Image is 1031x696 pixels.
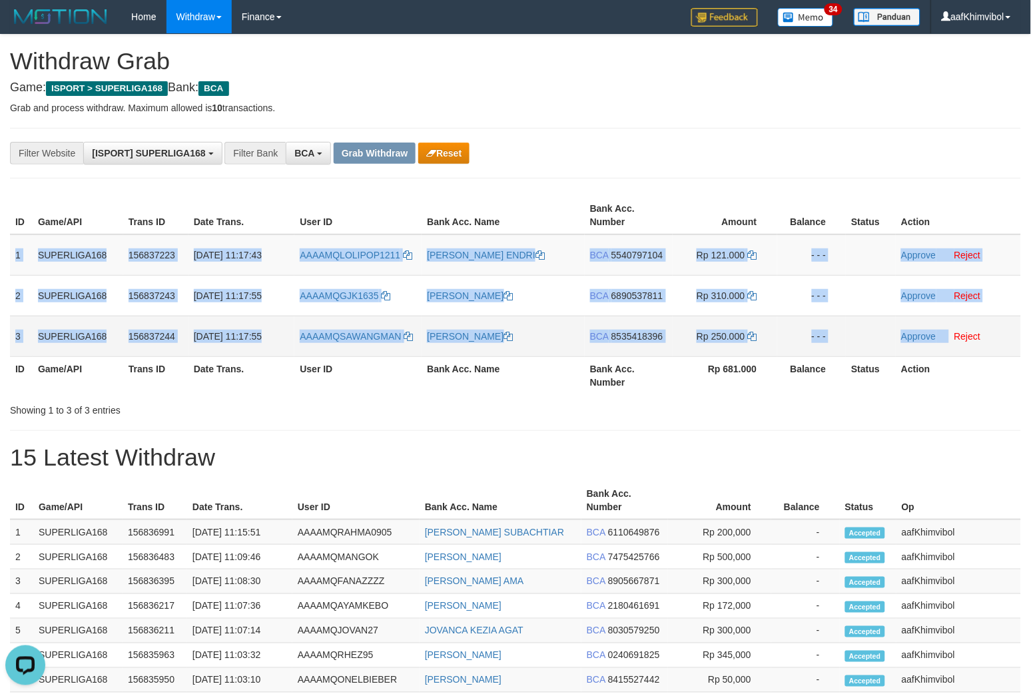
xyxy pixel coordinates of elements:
td: [DATE] 11:03:32 [187,643,292,668]
span: Copy 7475425766 to clipboard [608,551,660,562]
td: Rp 345,000 [668,643,771,668]
a: Copy 121000 to clipboard [748,250,757,260]
td: 156836991 [123,520,187,545]
button: Grab Withdraw [334,143,416,164]
span: [DATE] 11:17:55 [194,290,262,301]
th: Balance [771,482,840,520]
span: BCA [587,601,605,611]
td: AAAAMQFANAZZZZ [292,569,420,594]
td: SUPERLIGA168 [33,520,123,545]
a: Approve [901,250,936,260]
td: aafKhimvibol [896,668,1021,693]
span: Copy 6890537811 to clipboard [611,290,663,301]
td: 1 [10,520,33,545]
td: [DATE] 11:03:10 [187,668,292,693]
td: - - - [777,234,847,276]
td: [DATE] 11:08:30 [187,569,292,594]
th: Amount [673,196,777,234]
td: 5 [10,619,33,643]
th: Status [840,482,896,520]
span: Accepted [845,527,885,539]
span: BCA [587,675,605,685]
td: - [771,619,840,643]
th: Date Trans. [188,196,295,234]
td: AAAAMQAYAMKEBO [292,594,420,619]
th: User ID [292,482,420,520]
span: [DATE] 11:17:55 [194,331,262,342]
span: [DATE] 11:17:43 [194,250,262,260]
span: Copy 8905667871 to clipboard [608,576,660,587]
td: SUPERLIGA168 [33,668,123,693]
span: AAAAMQLOLIPOP1211 [300,250,400,260]
strong: 10 [212,103,222,113]
span: Copy 6110649876 to clipboard [608,527,660,537]
span: [ISPORT] SUPERLIGA168 [92,148,205,159]
td: SUPERLIGA168 [33,545,123,569]
span: ISPORT > SUPERLIGA168 [46,81,168,96]
button: BCA [286,142,331,165]
td: 2 [10,545,33,569]
span: Rp 310.000 [697,290,745,301]
th: Game/API [33,196,123,234]
td: AAAAMQJOVAN27 [292,619,420,643]
span: 34 [825,3,843,15]
a: Reject [954,250,981,260]
th: Game/API [33,482,123,520]
td: - [771,594,840,619]
td: [DATE] 11:09:46 [187,545,292,569]
p: Grab and process withdraw. Maximum allowed is transactions. [10,101,1021,115]
th: Game/API [33,356,123,394]
span: 156837244 [129,331,175,342]
span: BCA [587,576,605,587]
th: Bank Acc. Name [422,356,585,394]
h4: Game: Bank: [10,81,1021,95]
td: 156836211 [123,619,187,643]
td: AAAAMQRHEZ95 [292,643,420,668]
span: BCA [198,81,228,96]
span: BCA [590,331,609,342]
td: AAAAMQRAHMA0905 [292,520,420,545]
button: Open LiveChat chat widget [5,5,45,45]
th: User ID [294,356,422,394]
a: Reject [954,290,981,301]
th: Status [846,356,896,394]
th: Bank Acc. Number [585,356,673,394]
span: 156837243 [129,290,175,301]
a: [PERSON_NAME] [427,290,513,301]
td: SUPERLIGA168 [33,234,123,276]
td: SUPERLIGA168 [33,594,123,619]
span: Copy 8030579250 to clipboard [608,625,660,636]
img: Feedback.jpg [691,8,758,27]
span: BCA [587,650,605,661]
a: [PERSON_NAME] [425,675,502,685]
th: Trans ID [123,482,187,520]
td: 3 [10,316,33,356]
td: SUPERLIGA168 [33,569,123,594]
td: 156836483 [123,545,187,569]
a: AAAAMQGJK1635 [300,290,390,301]
div: Showing 1 to 3 of 3 entries [10,398,420,417]
img: MOTION_logo.png [10,7,111,27]
th: Bank Acc. Name [420,482,581,520]
a: [PERSON_NAME] [427,331,513,342]
th: Balance [777,356,847,394]
td: Rp 300,000 [668,619,771,643]
th: Bank Acc. Number [581,482,668,520]
button: Reset [418,143,470,164]
span: Accepted [845,577,885,588]
span: Accepted [845,601,885,613]
td: SUPERLIGA168 [33,619,123,643]
a: [PERSON_NAME] SUBACHTIAR [425,527,564,537]
th: Date Trans. [187,482,292,520]
a: Approve [901,290,936,301]
span: Accepted [845,675,885,687]
div: Filter Website [10,142,83,165]
td: Rp 300,000 [668,569,771,594]
th: Status [846,196,896,234]
th: ID [10,356,33,394]
span: AAAAMQSAWANGMAN [300,331,401,342]
th: ID [10,482,33,520]
td: 156836217 [123,594,187,619]
img: panduan.png [854,8,920,26]
td: aafKhimvibol [896,545,1021,569]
